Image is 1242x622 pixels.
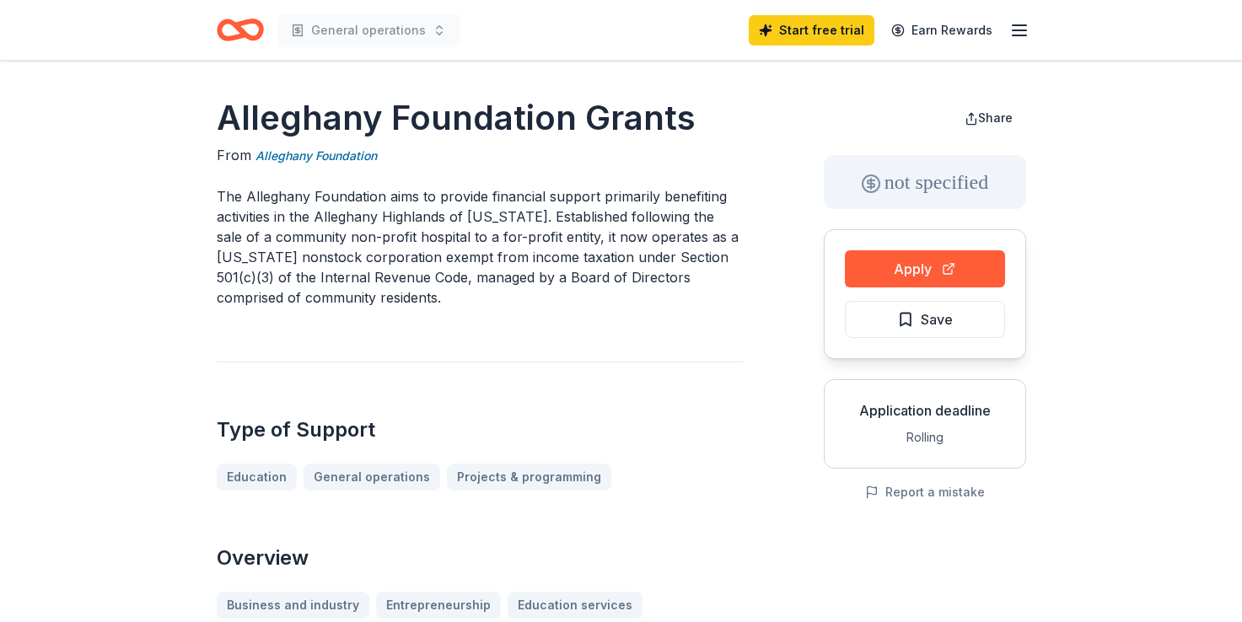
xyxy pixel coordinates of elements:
[447,464,611,491] a: Projects & programming
[865,482,985,502] button: Report a mistake
[749,15,874,46] a: Start free trial
[921,308,953,330] span: Save
[838,427,1012,448] div: Rolling
[217,544,743,571] h2: Overview
[217,10,264,50] a: Home
[304,464,440,491] a: General operations
[217,464,297,491] a: Education
[951,101,1026,135] button: Share
[311,20,426,40] span: General operations
[978,110,1013,125] span: Share
[838,400,1012,421] div: Application deadline
[277,13,460,47] button: General operations
[255,146,377,166] a: Alleghany Foundation
[845,250,1005,287] button: Apply
[217,416,743,443] h2: Type of Support
[824,155,1026,209] div: not specified
[845,301,1005,338] button: Save
[881,15,1003,46] a: Earn Rewards
[217,145,743,166] div: From
[217,186,743,308] p: The Alleghany Foundation aims to provide financial support primarily benefiting activities in the...
[217,94,743,142] h1: Alleghany Foundation Grants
